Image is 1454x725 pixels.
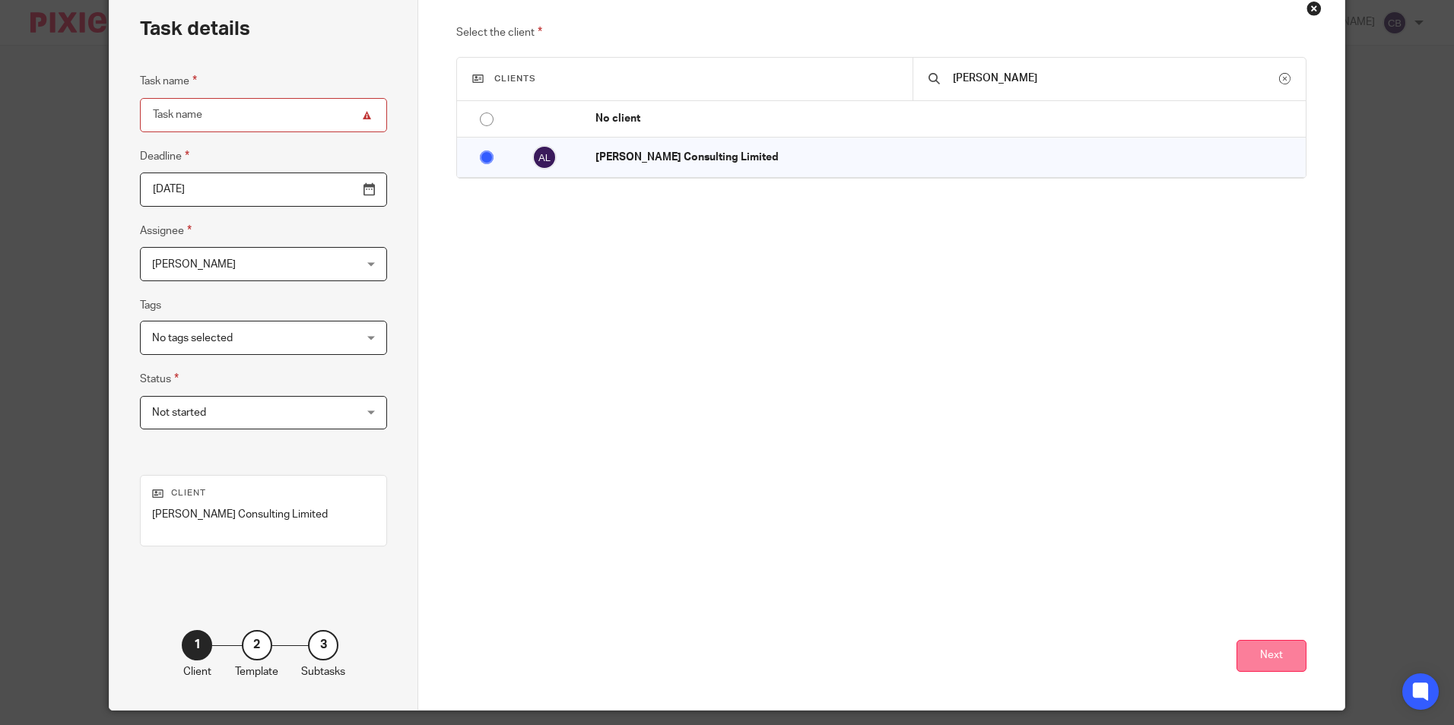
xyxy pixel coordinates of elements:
[494,74,536,83] span: Clients
[152,333,233,344] span: No tags selected
[183,664,211,679] p: Client
[140,16,250,42] h2: Task details
[242,630,272,660] div: 2
[595,111,1298,126] p: No client
[152,407,206,418] span: Not started
[152,487,375,499] p: Client
[1306,1,1322,16] div: Close this dialog window
[456,24,1306,42] p: Select the client
[140,173,387,207] input: Pick a date
[235,664,278,679] p: Template
[140,72,197,90] label: Task name
[1237,640,1306,673] button: Next
[140,98,387,132] input: Task name
[140,147,189,165] label: Deadline
[140,298,161,313] label: Tags
[951,70,1278,87] input: Search...
[532,145,557,169] img: svg%3E
[301,664,345,679] p: Subtasks
[140,222,192,239] label: Assignee
[308,630,338,660] div: 3
[595,150,1298,165] p: [PERSON_NAME] Consulting Limited
[140,370,179,388] label: Status
[152,507,375,522] p: [PERSON_NAME] Consulting Limited
[152,259,236,270] span: [PERSON_NAME]
[182,630,212,660] div: 1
